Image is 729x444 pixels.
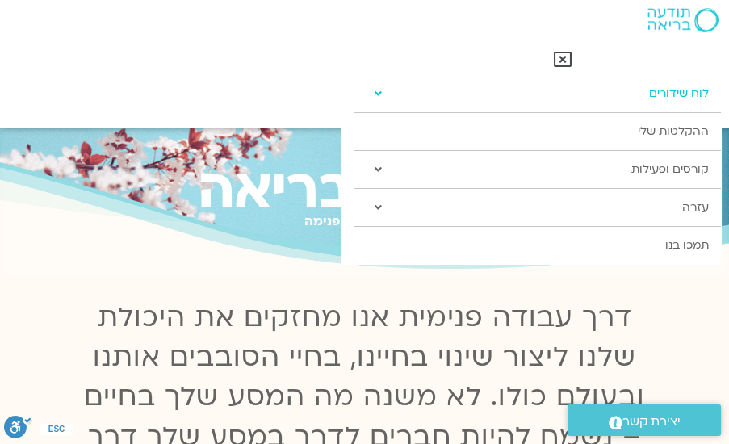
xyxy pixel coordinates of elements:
a: לוח שידורים [354,75,720,112]
a: ההקלטות שלי [354,113,720,150]
a: תמכו בנו [341,227,720,264]
a: קורסים ופעילות [354,151,720,188]
a: עזרה [354,189,720,226]
a: יצירת קשר [568,404,721,436]
img: תודעה בריאה [647,8,719,32]
span: יצירת קשר [622,411,681,433]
